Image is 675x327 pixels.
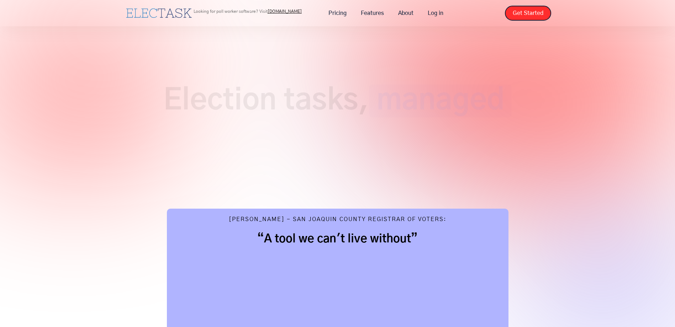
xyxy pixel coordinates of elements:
[124,7,194,20] a: home
[163,85,369,117] span: Election tasks,
[421,6,450,21] a: Log in
[369,85,512,117] span: managed
[321,6,354,21] a: Pricing
[229,216,447,225] div: [PERSON_NAME] - San Joaquin County Registrar of Voters:
[181,232,494,246] h2: “A tool we can't live without”
[391,6,421,21] a: About
[505,6,551,21] a: Get Started
[268,9,302,14] a: [DOMAIN_NAME]
[194,9,302,14] p: Looking for poll worker software? Visit
[354,6,391,21] a: Features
